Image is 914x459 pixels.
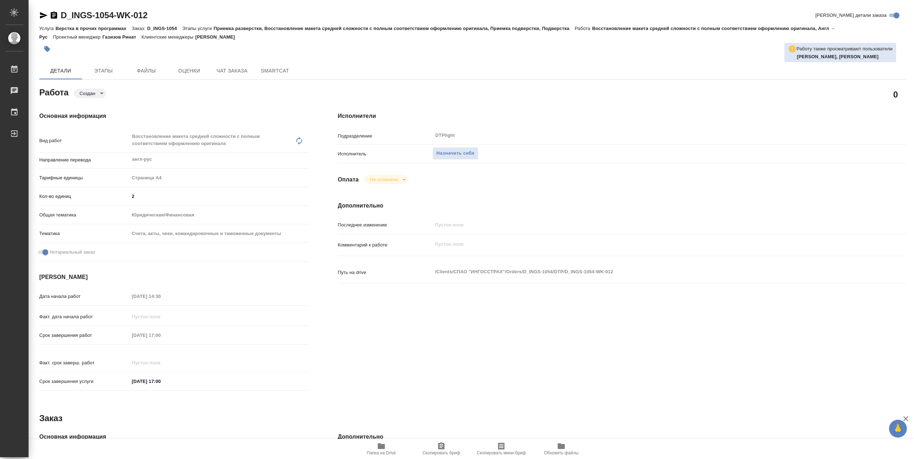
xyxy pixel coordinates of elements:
button: Не оплачена [368,176,400,183]
span: Скопировать мини-бриф [477,450,526,455]
button: Скопировать бриф [411,439,471,459]
h4: Основная информация [39,433,309,441]
button: Скопировать мини-бриф [471,439,531,459]
h4: Исполнители [338,112,906,120]
span: Оценки [172,66,206,75]
span: Скопировать бриф [422,450,460,455]
p: Газизов Ринат [102,34,142,40]
p: Комментарий к работе [338,241,432,249]
div: Страница А4 [129,172,309,184]
span: Нотариальный заказ [50,249,95,256]
div: Создан [74,89,106,98]
button: 🙏 [889,420,907,438]
span: Папка на Drive [367,450,396,455]
p: Заборова Александра, Носкова Анна [797,53,893,60]
p: Факт. срок заверш. работ [39,359,129,366]
button: Скопировать ссылку для ЯМессенджера [39,11,48,20]
p: Услуга [39,26,55,31]
p: Клиентские менеджеры [141,34,195,40]
div: Юридическая/Финансовая [129,209,309,221]
textarea: /Clients/СПАО "ИНГОССТРАХ"/Orders/D_INGS-1054/DTP/D_INGS-1054-WK-012 [432,266,859,278]
p: Факт. дата начала работ [39,313,129,320]
p: Последнее изменение [338,221,432,229]
p: Срок завершения услуги [39,378,129,385]
span: Чат заказа [215,66,249,75]
p: [PERSON_NAME] [195,34,240,40]
input: Пустое поле [432,220,859,230]
span: SmartCat [258,66,292,75]
p: Приемка разверстки, Восстановление макета средней сложности с полным соответствием оформлению ори... [214,26,574,31]
p: Верстка в прочих программах [55,26,132,31]
h4: [PERSON_NAME] [39,273,309,281]
button: Обновить файлы [531,439,591,459]
span: Обновить файлы [544,450,579,455]
button: Скопировать ссылку [50,11,58,20]
span: 🙏 [892,421,904,436]
b: [PERSON_NAME], [PERSON_NAME] [797,54,879,59]
h4: Основная информация [39,112,309,120]
p: Работу также просматривают пользователи [797,45,893,53]
span: Детали [44,66,78,75]
span: Назначить себя [436,149,474,158]
input: Пустое поле [129,330,192,340]
h4: Оплата [338,175,359,184]
h2: 0 [893,88,898,100]
p: Заказ: [132,26,147,31]
p: Направление перевода [39,156,129,164]
p: Тематика [39,230,129,237]
p: Вид работ [39,137,129,144]
span: [PERSON_NAME] детали заказа [815,12,887,19]
button: Назначить себя [432,147,478,160]
input: ✎ Введи что-нибудь [129,191,309,201]
button: Создан [77,90,97,96]
h4: Дополнительно [338,201,906,210]
p: Проектный менеджер [53,34,102,40]
p: Этапы услуги [182,26,214,31]
a: D_INGS-1054-WK-012 [61,10,147,20]
p: Общая тематика [39,211,129,219]
p: Тарифные единицы [39,174,129,181]
p: Путь на drive [338,269,432,276]
input: Пустое поле [129,291,192,301]
span: Файлы [129,66,164,75]
h4: Дополнительно [338,433,906,441]
p: Кол-во единиц [39,193,129,200]
button: Добавить тэг [39,41,55,57]
h2: Заказ [39,413,62,424]
p: Дата начала работ [39,293,129,300]
h2: Работа [39,85,69,98]
input: Пустое поле [129,311,192,322]
p: Исполнитель [338,150,432,158]
p: Подразделение [338,133,432,140]
input: ✎ Введи что-нибудь [129,376,192,386]
p: Работа [575,26,592,31]
div: Создан [365,175,408,184]
div: Счета, акты, чеки, командировочные и таможенные документы [129,228,309,240]
button: Папка на Drive [351,439,411,459]
p: D_INGS-1054 [147,26,182,31]
p: Срок завершения работ [39,332,129,339]
span: Этапы [86,66,121,75]
input: Пустое поле [129,358,192,368]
